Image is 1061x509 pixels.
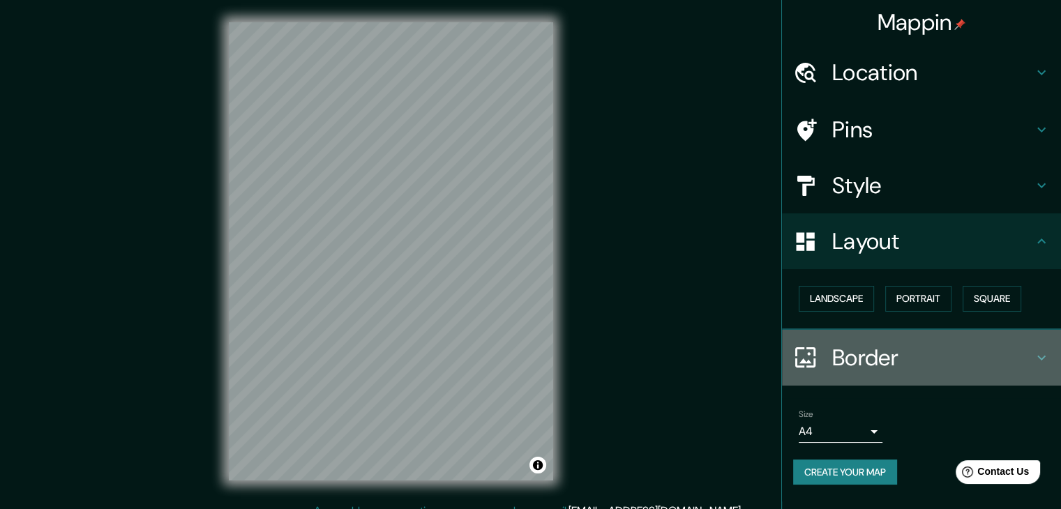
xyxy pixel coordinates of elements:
h4: Pins [832,116,1033,144]
iframe: Help widget launcher [937,455,1046,494]
button: Square [963,286,1021,312]
div: Layout [782,213,1061,269]
h4: Mappin [878,8,966,36]
h4: Layout [832,227,1033,255]
canvas: Map [229,22,553,480]
button: Toggle attribution [529,457,546,473]
div: Border [782,330,1061,386]
label: Size [799,408,813,420]
button: Landscape [799,286,874,312]
img: pin-icon.png [954,19,965,30]
div: Pins [782,102,1061,158]
h4: Location [832,59,1033,86]
div: Location [782,45,1061,100]
h4: Border [832,344,1033,372]
div: Style [782,158,1061,213]
h4: Style [832,172,1033,199]
div: A4 [799,420,882,443]
button: Create your map [793,459,897,485]
button: Portrait [885,286,951,312]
